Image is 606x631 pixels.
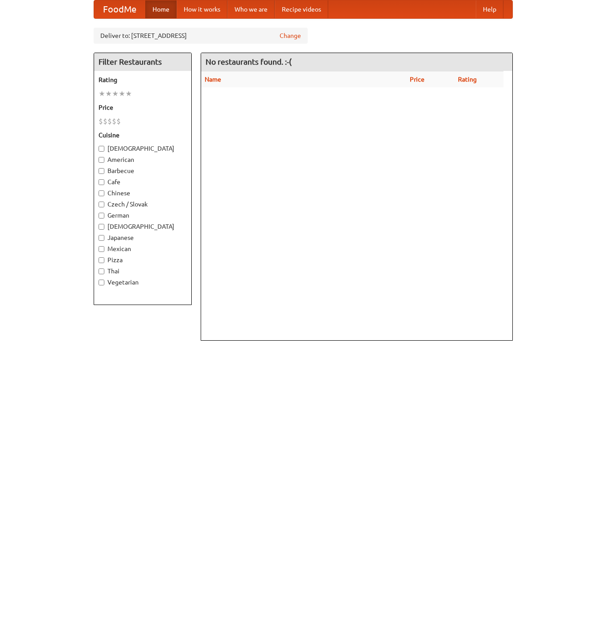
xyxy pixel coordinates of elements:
[94,0,145,18] a: FoodMe
[280,31,301,40] a: Change
[99,116,103,126] li: $
[99,267,187,276] label: Thai
[99,244,187,253] label: Mexican
[145,0,177,18] a: Home
[99,89,105,99] li: ★
[99,224,104,230] input: [DEMOGRAPHIC_DATA]
[458,76,477,83] a: Rating
[99,200,187,209] label: Czech / Slovak
[275,0,328,18] a: Recipe videos
[99,278,187,287] label: Vegetarian
[99,146,104,152] input: [DEMOGRAPHIC_DATA]
[112,89,119,99] li: ★
[99,202,104,207] input: Czech / Slovak
[119,89,125,99] li: ★
[99,257,104,263] input: Pizza
[206,58,292,66] ng-pluralize: No restaurants found. :-(
[94,53,191,71] h4: Filter Restaurants
[99,168,104,174] input: Barbecue
[99,268,104,274] input: Thai
[103,116,107,126] li: $
[99,144,187,153] label: [DEMOGRAPHIC_DATA]
[99,131,187,140] h5: Cuisine
[99,190,104,196] input: Chinese
[99,103,187,112] h5: Price
[112,116,116,126] li: $
[410,76,425,83] a: Price
[99,233,187,242] label: Japanese
[99,75,187,84] h5: Rating
[99,166,187,175] label: Barbecue
[99,155,187,164] label: American
[99,157,104,163] input: American
[99,177,187,186] label: Cafe
[99,246,104,252] input: Mexican
[125,89,132,99] li: ★
[99,189,187,198] label: Chinese
[99,179,104,185] input: Cafe
[105,89,112,99] li: ★
[177,0,227,18] a: How it works
[99,213,104,219] input: German
[99,211,187,220] label: German
[227,0,275,18] a: Who we are
[99,256,187,264] label: Pizza
[476,0,503,18] a: Help
[99,280,104,285] input: Vegetarian
[94,28,308,44] div: Deliver to: [STREET_ADDRESS]
[116,116,121,126] li: $
[107,116,112,126] li: $
[99,235,104,241] input: Japanese
[205,76,221,83] a: Name
[99,222,187,231] label: [DEMOGRAPHIC_DATA]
